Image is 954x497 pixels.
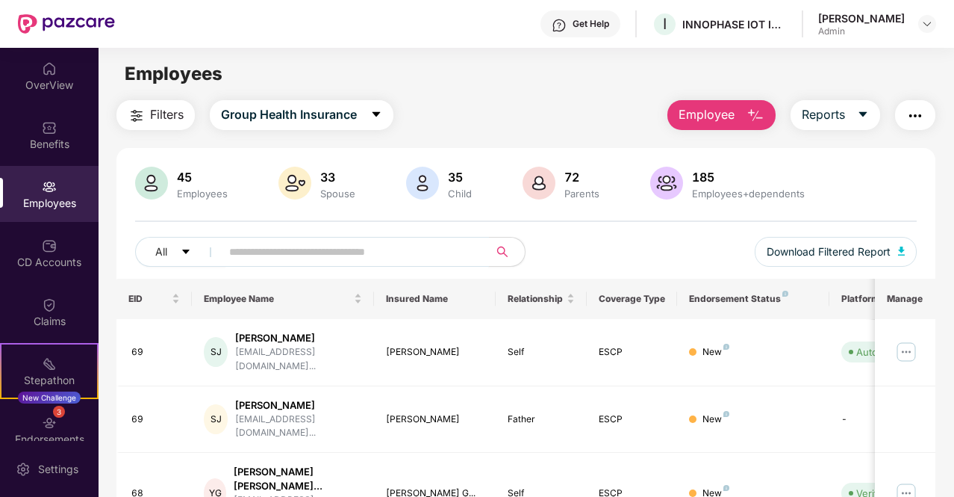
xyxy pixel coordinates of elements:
[650,167,683,200] img: svg+xml;base64,PHN2ZyB4bWxucz0iaHR0cDovL3d3dy53My5vcmcvMjAwMC9zdmciIHhtbG5zOnhsaW5rPSJodHRwOi8vd3...
[856,345,916,359] div: Auto Verified
[192,279,374,319] th: Employee Name
[445,188,475,200] div: Child
[488,237,526,267] button: search
[561,170,602,185] div: 72
[689,170,808,185] div: 185
[488,246,517,258] span: search
[755,237,917,267] button: Download Filtered Report
[317,188,358,200] div: Spouse
[723,411,729,417] img: svg+xml;base64,PHN2ZyB4bWxucz0iaHR0cDovL3d3dy53My5vcmcvMjAwMC9zdmciIHdpZHRoPSI4IiBoZWlnaHQ9IjgiIH...
[174,188,231,200] div: Employees
[116,100,195,130] button: Filters
[131,345,181,359] div: 69
[42,120,57,135] img: svg+xml;base64,PHN2ZyBpZD0iQmVuZWZpdHMiIHhtbG5zPSJodHRwOi8vd3d3LnczLm9yZy8yMDAwL3N2ZyIgd2lkdGg9Ij...
[16,462,31,477] img: svg+xml;base64,PHN2ZyBpZD0iU2V0dGluZy0yMHgyMCIgeG1sbnM9Imh0dHA6Ly93d3cudzMub3JnLzIwMDAvc3ZnIiB3aW...
[723,485,729,491] img: svg+xml;base64,PHN2ZyB4bWxucz0iaHR0cDovL3d3dy53My5vcmcvMjAwMC9zdmciIHdpZHRoPSI4IiBoZWlnaHQ9IjgiIH...
[155,244,167,260] span: All
[42,356,57,371] img: svg+xml;base64,PHN2ZyB4bWxucz0iaHR0cDovL3d3dy53My5vcmcvMjAwMC9zdmciIHdpZHRoPSIyMSIgaGVpZ2h0PSIyMC...
[234,465,362,493] div: [PERSON_NAME] [PERSON_NAME]...
[702,413,729,427] div: New
[204,293,351,305] span: Employee Name
[508,345,575,359] div: Self
[702,345,729,359] div: New
[599,345,666,359] div: ESCP
[723,344,729,350] img: svg+xml;base64,PHN2ZyB4bWxucz0iaHR0cDovL3d3dy53My5vcmcvMjAwMC9zdmciIHdpZHRoPSI4IiBoZWlnaHQ9IjgiIH...
[782,291,788,297] img: svg+xml;base64,PHN2ZyB4bWxucz0iaHR0cDovL3d3dy53My5vcmcvMjAwMC9zdmciIHdpZHRoPSI4IiBoZWlnaHQ9IjgiIH...
[150,105,184,124] span: Filters
[135,237,226,267] button: Allcaret-down
[221,105,357,124] span: Group Health Insurance
[829,386,935,454] td: -
[18,392,81,404] div: New Challenge
[235,413,362,441] div: [EMAIL_ADDRESS][DOMAIN_NAME]...
[818,25,905,37] div: Admin
[689,188,808,200] div: Employees+dependents
[898,247,905,256] img: svg+xml;base64,PHN2ZyB4bWxucz0iaHR0cDovL3d3dy53My5vcmcvMjAwMC9zdmciIHhtbG5zOnhsaW5rPSJodHRwOi8vd3...
[235,331,362,345] div: [PERSON_NAME]
[116,279,193,319] th: EID
[818,11,905,25] div: [PERSON_NAME]
[125,63,222,84] span: Employees
[767,244,891,260] span: Download Filtered Report
[445,170,475,185] div: 35
[204,337,228,367] div: SJ
[42,61,57,76] img: svg+xml;base64,PHN2ZyBpZD0iSG9tZSIgeG1sbnM9Imh0dHA6Ly93d3cudzMub3JnLzIwMDAvc3ZnIiB3aWR0aD0iMjAiIG...
[317,170,358,185] div: 33
[746,107,764,125] img: svg+xml;base64,PHN2ZyB4bWxucz0iaHR0cDovL3d3dy53My5vcmcvMjAwMC9zdmciIHhtbG5zOnhsaW5rPSJodHRwOi8vd3...
[667,100,776,130] button: Employee
[802,105,845,124] span: Reports
[406,167,439,200] img: svg+xml;base64,PHN2ZyB4bWxucz0iaHR0cDovL3d3dy53My5vcmcvMjAwMC9zdmciIHhtbG5zOnhsaW5rPSJodHRwOi8vd3...
[689,293,817,305] div: Endorsement Status
[128,293,169,305] span: EID
[53,406,65,418] div: 3
[235,345,362,374] div: [EMAIL_ADDRESS][DOMAIN_NAME]...
[587,279,678,319] th: Coverage Type
[42,179,57,194] img: svg+xml;base64,PHN2ZyBpZD0iRW1wbG95ZWVzIiB4bWxucz0iaHR0cDovL3d3dy53My5vcmcvMjAwMC9zdmciIHdpZHRoPS...
[894,340,918,364] img: manageButton
[18,14,115,34] img: New Pazcare Logo
[128,107,146,125] img: svg+xml;base64,PHN2ZyB4bWxucz0iaHR0cDovL3d3dy53My5vcmcvMjAwMC9zdmciIHdpZHRoPSIyNCIgaGVpZ2h0PSIyNC...
[374,279,496,319] th: Insured Name
[1,373,97,388] div: Stepathon
[174,170,231,185] div: 45
[135,167,168,200] img: svg+xml;base64,PHN2ZyB4bWxucz0iaHR0cDovL3d3dy53My5vcmcvMjAwMC9zdmciIHhtbG5zOnhsaW5rPSJodHRwOi8vd3...
[204,404,228,434] div: SJ
[131,413,181,427] div: 69
[42,238,57,253] img: svg+xml;base64,PHN2ZyBpZD0iQ0RfQWNjb3VudHMiIGRhdGEtbmFtZT0iQ0QgQWNjb3VudHMiIHhtbG5zPSJodHRwOi8vd3...
[523,167,555,200] img: svg+xml;base64,PHN2ZyB4bWxucz0iaHR0cDovL3d3dy53My5vcmcvMjAwMC9zdmciIHhtbG5zOnhsaW5rPSJodHRwOi8vd3...
[906,107,924,125] img: svg+xml;base64,PHN2ZyB4bWxucz0iaHR0cDovL3d3dy53My5vcmcvMjAwMC9zdmciIHdpZHRoPSIyNCIgaGVpZ2h0PSIyNC...
[599,413,666,427] div: ESCP
[682,17,787,31] div: INNOPHASE IOT INDIA PRIVATE LIMITED
[791,100,880,130] button: Reportscaret-down
[552,18,567,33] img: svg+xml;base64,PHN2ZyBpZD0iSGVscC0zMngzMiIgeG1sbnM9Imh0dHA6Ly93d3cudzMub3JnLzIwMDAvc3ZnIiB3aWR0aD...
[235,398,362,413] div: [PERSON_NAME]
[42,416,57,430] img: svg+xml;base64,PHN2ZyBpZD0iRW5kb3JzZW1lbnRzIiB4bWxucz0iaHR0cDovL3d3dy53My5vcmcvMjAwMC9zdmciIHdpZH...
[921,18,933,30] img: svg+xml;base64,PHN2ZyBpZD0iRHJvcGRvd24tMzJ4MzIiIHhtbG5zPSJodHRwOi8vd3d3LnczLm9yZy8yMDAwL3N2ZyIgd2...
[508,293,564,305] span: Relationship
[42,297,57,312] img: svg+xml;base64,PHN2ZyBpZD0iQ2xhaW0iIHhtbG5zPSJodHRwOi8vd3d3LnczLm9yZy8yMDAwL3N2ZyIgd2lkdGg9IjIwIi...
[857,108,869,122] span: caret-down
[278,167,311,200] img: svg+xml;base64,PHN2ZyB4bWxucz0iaHR0cDovL3d3dy53My5vcmcvMjAwMC9zdmciIHhtbG5zOnhsaW5rPSJodHRwOi8vd3...
[181,247,191,259] span: caret-down
[561,188,602,200] div: Parents
[679,105,735,124] span: Employee
[210,100,393,130] button: Group Health Insurancecaret-down
[841,293,923,305] div: Platform Status
[34,462,83,477] div: Settings
[370,108,382,122] span: caret-down
[875,279,935,319] th: Manage
[496,279,587,319] th: Relationship
[386,413,484,427] div: [PERSON_NAME]
[663,15,667,33] span: I
[573,18,609,30] div: Get Help
[508,413,575,427] div: Father
[386,345,484,359] div: [PERSON_NAME]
